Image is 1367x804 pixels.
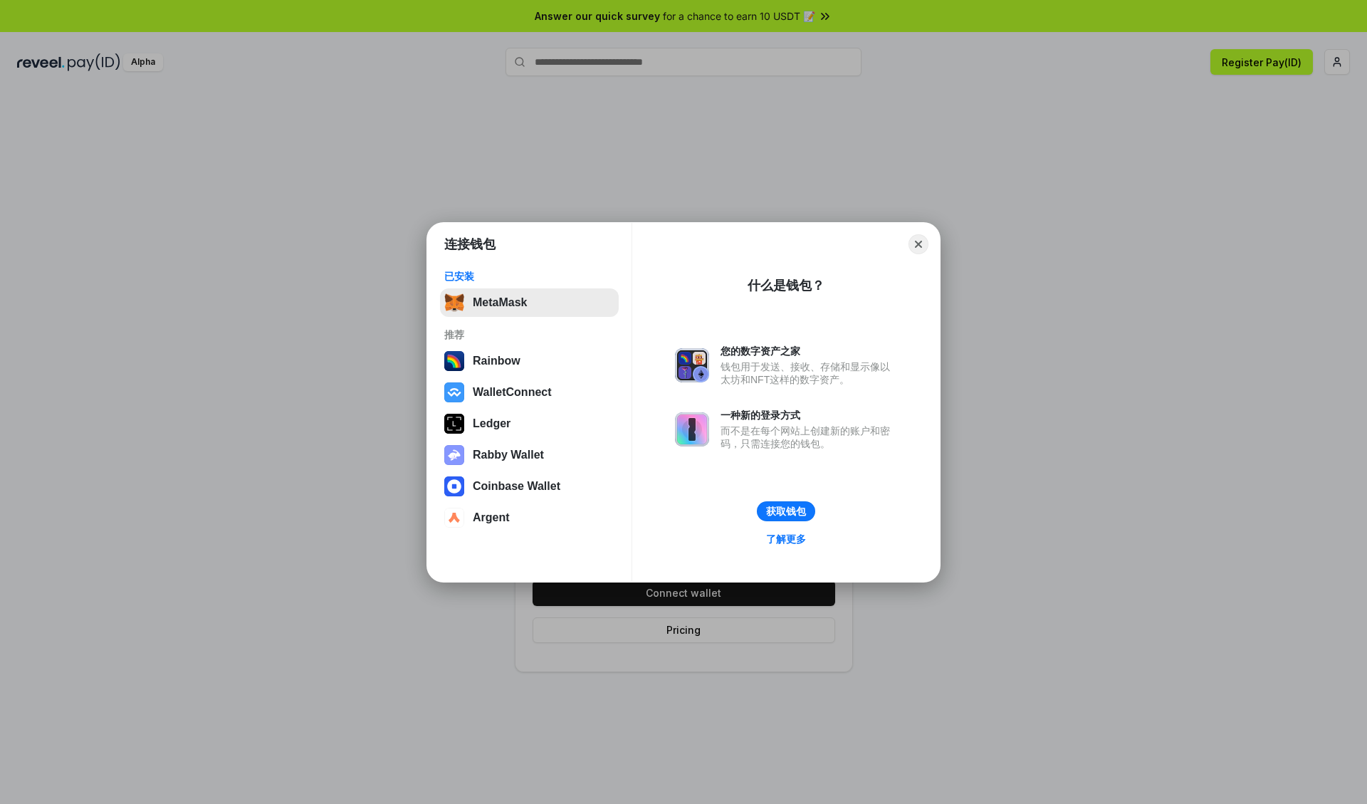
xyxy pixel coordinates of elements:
[721,409,897,422] div: 一种新的登录方式
[444,270,614,283] div: 已安装
[440,503,619,532] button: Argent
[444,328,614,341] div: 推荐
[908,234,928,254] button: Close
[675,348,709,382] img: svg+xml,%3Csvg%20xmlns%3D%22http%3A%2F%2Fwww.w3.org%2F2000%2Fsvg%22%20fill%3D%22none%22%20viewBox...
[444,414,464,434] img: svg+xml,%3Csvg%20xmlns%3D%22http%3A%2F%2Fwww.w3.org%2F2000%2Fsvg%22%20width%3D%2228%22%20height%3...
[473,449,544,461] div: Rabby Wallet
[444,476,464,496] img: svg+xml,%3Csvg%20width%3D%2228%22%20height%3D%2228%22%20viewBox%3D%220%200%2028%2028%22%20fill%3D...
[444,351,464,371] img: svg+xml,%3Csvg%20width%3D%22120%22%20height%3D%22120%22%20viewBox%3D%220%200%20120%20120%22%20fil...
[675,412,709,447] img: svg+xml,%3Csvg%20xmlns%3D%22http%3A%2F%2Fwww.w3.org%2F2000%2Fsvg%22%20fill%3D%22none%22%20viewBox...
[721,360,897,386] div: 钱包用于发送、接收、存储和显示像以太坊和NFT这样的数字资产。
[444,382,464,402] img: svg+xml,%3Csvg%20width%3D%2228%22%20height%3D%2228%22%20viewBox%3D%220%200%2028%2028%22%20fill%3D...
[473,480,560,493] div: Coinbase Wallet
[440,347,619,375] button: Rainbow
[766,505,806,518] div: 获取钱包
[444,508,464,528] img: svg+xml,%3Csvg%20width%3D%2228%22%20height%3D%2228%22%20viewBox%3D%220%200%2028%2028%22%20fill%3D...
[766,533,806,545] div: 了解更多
[757,501,815,521] button: 获取钱包
[444,293,464,313] img: svg+xml,%3Csvg%20fill%3D%22none%22%20height%3D%2233%22%20viewBox%3D%220%200%2035%2033%22%20width%...
[440,441,619,469] button: Rabby Wallet
[440,409,619,438] button: Ledger
[473,355,520,367] div: Rainbow
[440,378,619,407] button: WalletConnect
[721,424,897,450] div: 而不是在每个网站上创建新的账户和密码，只需连接您的钱包。
[440,472,619,501] button: Coinbase Wallet
[444,236,496,253] h1: 连接钱包
[473,296,527,309] div: MetaMask
[473,417,510,430] div: Ledger
[758,530,815,548] a: 了解更多
[444,445,464,465] img: svg+xml,%3Csvg%20xmlns%3D%22http%3A%2F%2Fwww.w3.org%2F2000%2Fsvg%22%20fill%3D%22none%22%20viewBox...
[721,345,897,357] div: 您的数字资产之家
[473,386,552,399] div: WalletConnect
[440,288,619,317] button: MetaMask
[473,511,510,524] div: Argent
[748,277,824,294] div: 什么是钱包？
